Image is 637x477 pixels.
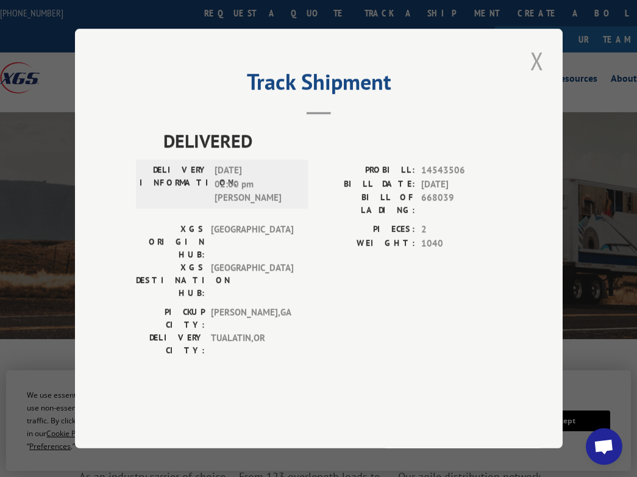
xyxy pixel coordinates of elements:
span: [GEOGRAPHIC_DATA] [211,261,293,299]
label: PIECES: [319,223,415,237]
span: [GEOGRAPHIC_DATA] [211,223,293,261]
label: WEIGHT: [319,237,415,251]
label: PICKUP CITY: [136,306,205,331]
span: 1040 [421,237,502,251]
label: DELIVERY CITY: [136,331,205,357]
h2: Track Shipment [136,73,502,96]
span: DELIVERED [163,127,502,154]
span: [DATE] [421,178,502,192]
span: 14543506 [421,163,502,178]
label: BILL DATE: [319,178,415,192]
span: 2 [421,223,502,237]
span: [PERSON_NAME] , GA [211,306,293,331]
label: DELIVERY INFORMATION: [140,163,208,205]
a: Open chat [586,428,622,465]
label: XGS ORIGIN HUB: [136,223,205,261]
span: 668039 [421,191,502,217]
label: BILL OF LADING: [319,191,415,217]
button: Close modal [527,44,547,77]
label: PROBILL: [319,163,415,178]
span: TUALATIN , OR [211,331,293,357]
span: [DATE] 02:00 pm [PERSON_NAME] [215,163,297,205]
label: XGS DESTINATION HUB: [136,261,205,299]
